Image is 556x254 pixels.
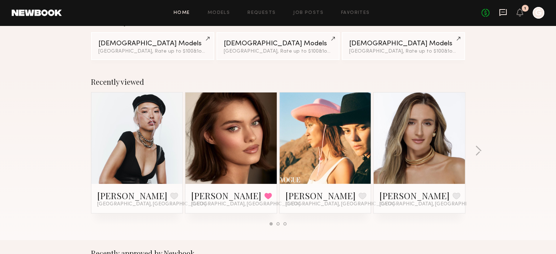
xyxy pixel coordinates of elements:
a: [PERSON_NAME] [379,190,450,201]
div: [GEOGRAPHIC_DATA], Rate up to $100 [349,49,458,54]
span: [GEOGRAPHIC_DATA], [GEOGRAPHIC_DATA] [97,201,206,207]
a: [PERSON_NAME] [191,190,261,201]
a: [DEMOGRAPHIC_DATA] Models[GEOGRAPHIC_DATA], Rate up to $100&1other filter [342,32,465,60]
div: 1 [524,7,526,11]
span: & 1 other filter [319,49,350,54]
a: [DEMOGRAPHIC_DATA] Models[GEOGRAPHIC_DATA], Rate up to $100&1other filter [91,32,214,60]
div: [DEMOGRAPHIC_DATA] Models [349,40,458,47]
span: & 1 other filter [193,49,225,54]
div: [GEOGRAPHIC_DATA], Rate up to $100 [98,49,207,54]
a: Job Posts [293,11,324,15]
a: Requests [247,11,276,15]
a: [PERSON_NAME] [97,190,167,201]
a: [DEMOGRAPHIC_DATA] Models[GEOGRAPHIC_DATA], Rate up to $100&1other filter [216,32,340,60]
span: [GEOGRAPHIC_DATA], [GEOGRAPHIC_DATA] [379,201,488,207]
span: [GEOGRAPHIC_DATA], [GEOGRAPHIC_DATA] [285,201,394,207]
a: [PERSON_NAME] [285,190,356,201]
a: Home [174,11,190,15]
div: [DEMOGRAPHIC_DATA] Models [224,40,332,47]
span: [GEOGRAPHIC_DATA], [GEOGRAPHIC_DATA] [191,201,300,207]
span: & 1 other filter [444,49,476,54]
a: Favorites [341,11,370,15]
a: Models [208,11,230,15]
div: Recently viewed [91,77,465,86]
div: [GEOGRAPHIC_DATA], Rate up to $100 [224,49,332,54]
a: G [533,7,544,19]
div: Continue your search [91,18,465,26]
div: [DEMOGRAPHIC_DATA] Models [98,40,207,47]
